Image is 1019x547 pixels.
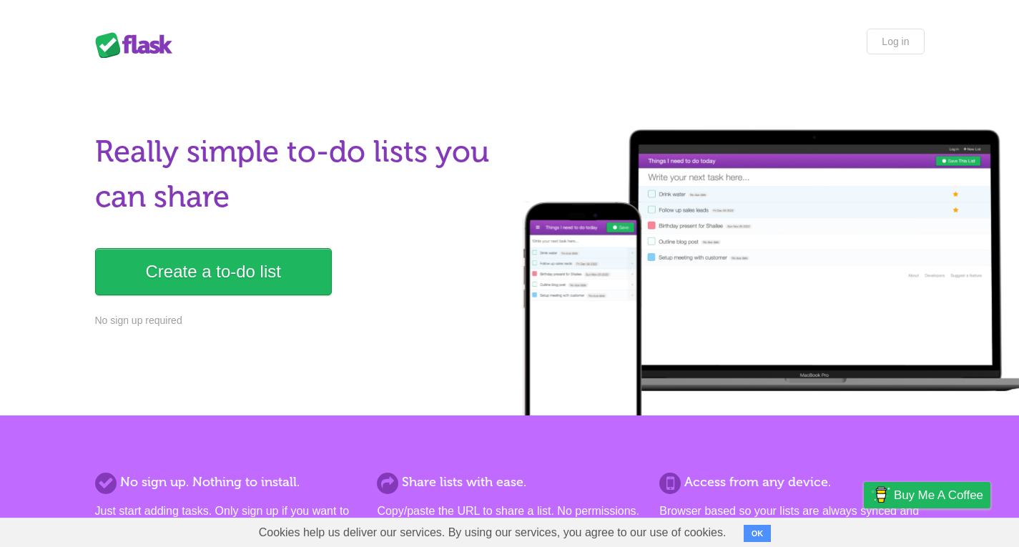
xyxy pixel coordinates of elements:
[95,313,501,328] p: No sign up required
[377,473,641,492] h2: Share lists with ease.
[744,525,772,542] button: OK
[871,483,890,507] img: Buy me a coffee
[659,473,924,492] h2: Access from any device.
[864,482,990,508] a: Buy me a coffee
[95,473,360,492] h2: No sign up. Nothing to install.
[95,503,360,537] p: Just start adding tasks. Only sign up if you want to save more than one list.
[95,248,332,295] a: Create a to-do list
[894,483,983,508] span: Buy me a coffee
[95,32,181,58] div: Flask Lists
[245,518,741,547] span: Cookies help us deliver our services. By using our services, you agree to our use of cookies.
[659,503,924,537] p: Browser based so your lists are always synced and you can access them from anywhere.
[95,129,501,220] h1: Really simple to-do lists you can share
[377,503,641,537] p: Copy/paste the URL to share a list. No permissions. No formal invites. It's that simple.
[867,29,924,54] a: Log in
